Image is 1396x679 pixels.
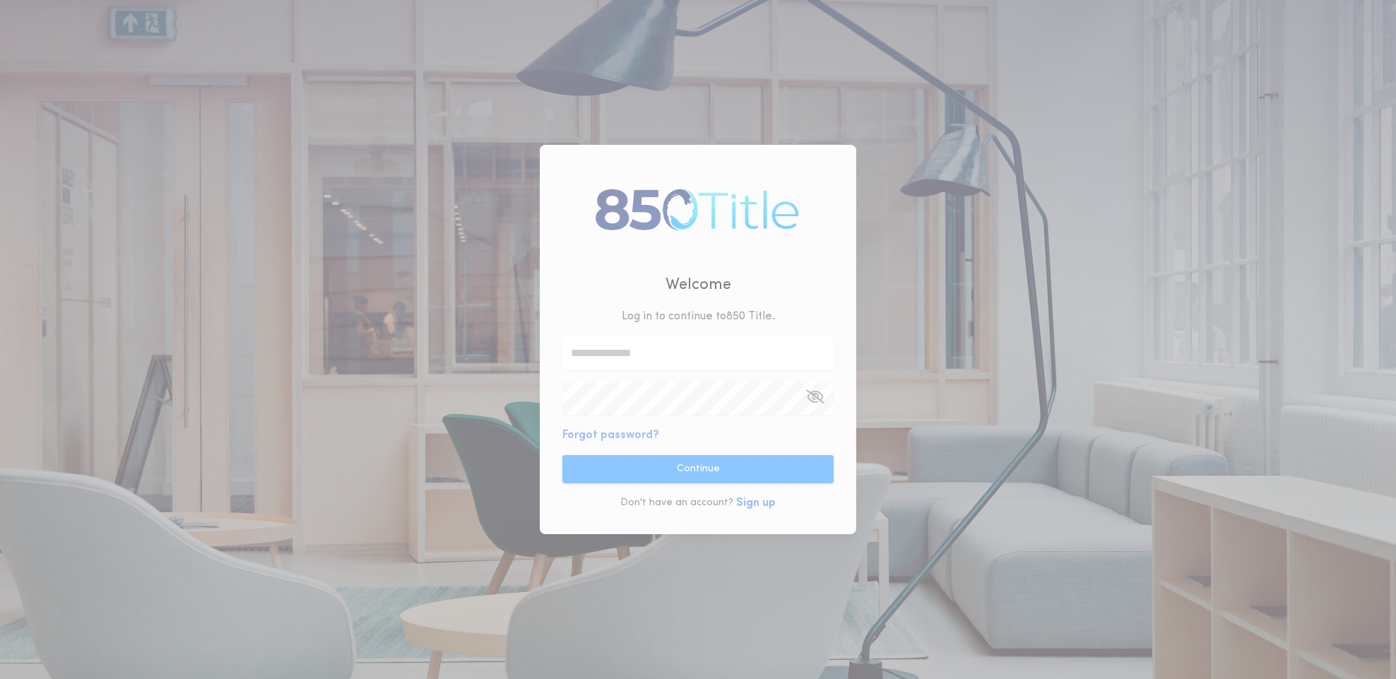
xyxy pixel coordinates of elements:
[562,427,659,444] button: Forgot password?
[666,273,731,297] h2: Welcome
[562,455,834,483] button: Continue
[620,496,733,510] p: Don't have an account?
[736,495,776,512] button: Sign up
[622,308,775,325] p: Log in to continue to 850 Title .
[589,176,806,242] img: logo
